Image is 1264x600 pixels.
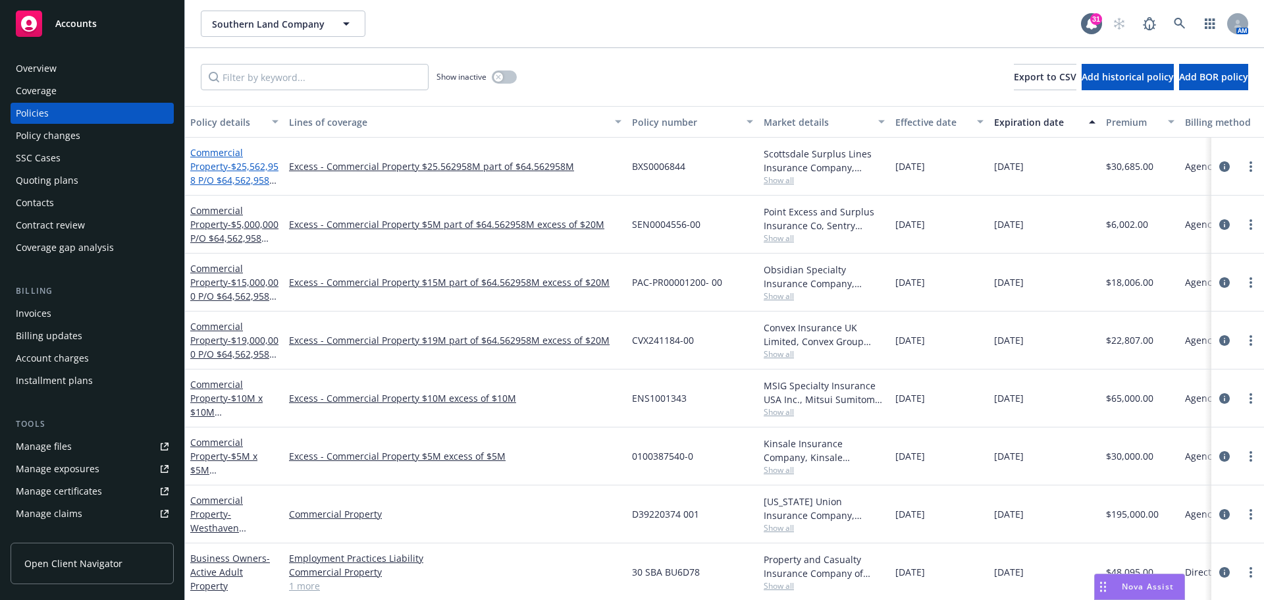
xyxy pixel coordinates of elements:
[764,522,885,533] span: Show all
[895,159,925,173] span: [DATE]
[11,458,174,479] a: Manage exposures
[16,125,80,146] div: Policy changes
[201,11,365,37] button: Southern Land Company
[11,237,174,258] a: Coverage gap analysis
[632,507,699,521] span: D39220374 001
[1243,391,1259,406] a: more
[185,106,284,138] button: Policy details
[11,348,174,369] a: Account charges
[16,148,61,169] div: SSC Cases
[764,553,885,580] div: Property and Casualty Insurance Company of [GEOGRAPHIC_DATA], Hartford Insurance Group, The [PERS...
[1243,333,1259,348] a: more
[16,458,99,479] div: Manage exposures
[895,115,969,129] div: Effective date
[994,391,1024,405] span: [DATE]
[764,495,885,522] div: [US_STATE] Union Insurance Company, Chubb Group, Amwins
[1185,115,1259,129] div: Billing method
[994,159,1024,173] span: [DATE]
[764,464,885,476] span: Show all
[1094,574,1185,600] button: Nova Assist
[632,391,687,405] span: ENS1001343
[190,160,278,214] span: - $25,562,958 P/O $64,562,958 [GEOGRAPHIC_DATA]
[1217,275,1232,290] a: circleInformation
[190,276,278,330] span: - $15,000,000 P/O $64,562,958 [GEOGRAPHIC_DATA]
[632,275,722,289] span: PAC-PR00001200- 00
[1243,564,1259,580] a: more
[284,106,627,138] button: Lines of coverage
[11,481,174,502] a: Manage certificates
[11,125,174,146] a: Policy changes
[289,391,621,405] a: Excess - Commercial Property $10M excess of $10M
[1082,70,1174,83] span: Add historical policy
[16,325,82,346] div: Billing updates
[16,237,114,258] div: Coverage gap analysis
[1106,391,1153,405] span: $65,000.00
[764,321,885,348] div: Convex Insurance UK Limited, Convex Group Limited, Amwins
[1217,564,1232,580] a: circleInformation
[190,204,278,272] a: Commercial Property
[11,436,174,457] a: Manage files
[212,17,326,31] span: Southern Land Company
[1243,159,1259,175] a: more
[11,503,174,524] a: Manage claims
[16,303,51,324] div: Invoices
[1243,506,1259,522] a: more
[1082,64,1174,90] button: Add historical policy
[190,115,264,129] div: Policy details
[190,392,273,446] span: - $10M x $10M [GEOGRAPHIC_DATA]
[764,406,885,418] span: Show all
[632,565,700,579] span: 30 SBA BU6D78
[895,507,925,521] span: [DATE]
[1243,275,1259,290] a: more
[16,370,93,391] div: Installment plans
[764,348,885,360] span: Show all
[895,565,925,579] span: [DATE]
[1106,333,1153,347] span: $22,807.00
[289,217,621,231] a: Excess - Commercial Property $5M part of $64.562958M excess of $20M
[289,115,607,129] div: Lines of coverage
[16,170,78,191] div: Quoting plans
[11,215,174,236] a: Contract review
[11,5,174,42] a: Accounts
[764,263,885,290] div: Obsidian Specialty Insurance Company, Obsidian Specialty Insurance Company, Amwins
[895,217,925,231] span: [DATE]
[16,526,78,547] div: Manage BORs
[24,557,122,570] span: Open Client Navigator
[994,507,1024,521] span: [DATE]
[1106,449,1153,463] span: $30,000.00
[994,115,1081,129] div: Expiration date
[994,275,1024,289] span: [DATE]
[1106,115,1160,129] div: Premium
[1122,581,1174,592] span: Nova Assist
[190,334,278,388] span: - $19,000,000 P/O $64,562,958 [GEOGRAPHIC_DATA]
[16,103,49,124] div: Policies
[289,565,621,579] a: Commercial Property
[764,290,885,302] span: Show all
[632,159,685,173] span: BXS0006844
[1217,333,1232,348] a: circleInformation
[11,418,174,431] div: Tools
[16,192,54,213] div: Contacts
[764,580,885,591] span: Show all
[1217,506,1232,522] a: circleInformation
[1106,507,1159,521] span: $195,000.00
[994,449,1024,463] span: [DATE]
[16,436,72,457] div: Manage files
[1217,159,1232,175] a: circleInformation
[11,526,174,547] a: Manage BORs
[16,503,82,524] div: Manage claims
[1106,159,1153,173] span: $30,685.00
[632,115,739,129] div: Policy number
[289,159,621,173] a: Excess - Commercial Property $25.562958M part of $64.562958M
[994,565,1024,579] span: [DATE]
[190,552,270,592] span: - Active Adult Property
[190,494,274,562] a: Commercial Property
[764,147,885,175] div: Scottsdale Surplus Lines Insurance Company, Scottsdale Insurance Company (Nationwide), Amwins
[1197,11,1223,37] a: Switch app
[1136,11,1163,37] a: Report a Bug
[11,148,174,169] a: SSC Cases
[289,275,621,289] a: Excess - Commercial Property $15M part of $64.562958M excess of $20M
[989,106,1101,138] button: Expiration date
[1014,64,1076,90] button: Export to CSV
